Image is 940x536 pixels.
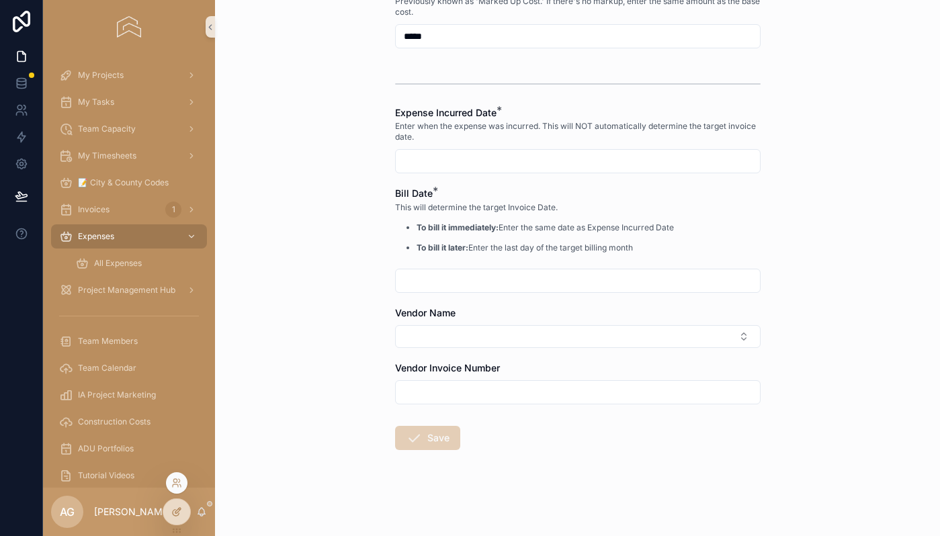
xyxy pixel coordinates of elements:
span: Vendor Invoice Number [395,362,500,373]
img: App logo [117,16,140,38]
button: Select Button [395,325,761,348]
a: Team Capacity [51,117,207,141]
a: My Projects [51,63,207,87]
p: Enter the last day of the target billing month [417,242,674,254]
span: 📝 City & County Codes [78,177,169,188]
span: Team Members [78,336,138,347]
span: Invoices [78,204,110,215]
strong: To bill it immediately: [417,222,499,232]
a: 📝 City & County Codes [51,171,207,195]
span: IA Project Marketing [78,390,156,400]
span: Project Management Hub [78,285,175,296]
a: Team Calendar [51,356,207,380]
p: [PERSON_NAME] [94,505,171,519]
p: Enter the same date as Expense Incurred Date [417,222,674,234]
a: Team Members [51,329,207,353]
a: Invoices1 [51,197,207,222]
span: My Tasks [78,97,114,107]
span: Team Calendar [78,363,136,373]
span: Expense Incurred Date [395,107,497,118]
a: Tutorial Videos [51,463,207,488]
a: My Tasks [51,90,207,114]
span: My Timesheets [78,150,136,161]
span: Expenses [78,231,114,242]
a: My Timesheets [51,144,207,168]
a: Project Management Hub [51,278,207,302]
p: This will determine the target Invoice Date. [395,202,674,214]
span: Bill Date [395,187,433,199]
span: AG [60,504,75,520]
span: All Expenses [94,258,142,269]
a: Expenses [51,224,207,249]
a: Construction Costs [51,410,207,434]
div: 1 [165,202,181,218]
span: My Projects [78,70,124,81]
a: ADU Portfolios [51,437,207,461]
span: Vendor Name [395,307,456,318]
span: Enter when the expense was incurred. This will NOT automatically determine the target invoice date. [395,121,761,142]
a: All Expenses [67,251,207,275]
span: Construction Costs [78,416,151,427]
div: scrollable content [43,54,215,488]
span: Tutorial Videos [78,470,134,481]
span: ADU Portfolios [78,443,134,454]
a: IA Project Marketing [51,383,207,407]
strong: To bill it later: [417,242,468,253]
span: Team Capacity [78,124,136,134]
